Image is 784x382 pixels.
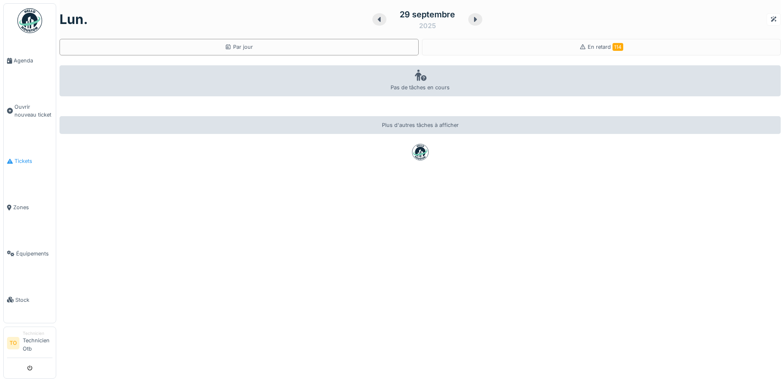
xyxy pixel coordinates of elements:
a: Stock [4,277,56,323]
a: Zones [4,184,56,231]
a: Agenda [4,38,56,84]
span: Ouvrir nouveau ticket [14,103,52,119]
li: TO [7,337,19,349]
span: 114 [612,43,623,51]
span: Tickets [14,157,52,165]
img: badge-BVDL4wpA.svg [412,144,429,160]
a: Tickets [4,138,56,184]
span: En retard [588,44,623,50]
div: Par jour [225,43,253,51]
img: Badge_color-CXgf-gQk.svg [17,8,42,33]
span: Équipements [16,250,52,258]
div: Pas de tâches en cours [60,65,781,96]
a: TO TechnicienTechnicien Otb [7,330,52,358]
a: Équipements [4,230,56,277]
div: Plus d'autres tâches à afficher [60,116,781,134]
li: Technicien Otb [23,330,52,356]
div: 29 septembre [400,8,455,21]
h1: lun. [60,12,88,27]
span: Zones [13,203,52,211]
div: Technicien [23,330,52,337]
span: Stock [15,296,52,304]
div: 2025 [419,21,436,31]
span: Agenda [14,57,52,64]
a: Ouvrir nouveau ticket [4,84,56,138]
